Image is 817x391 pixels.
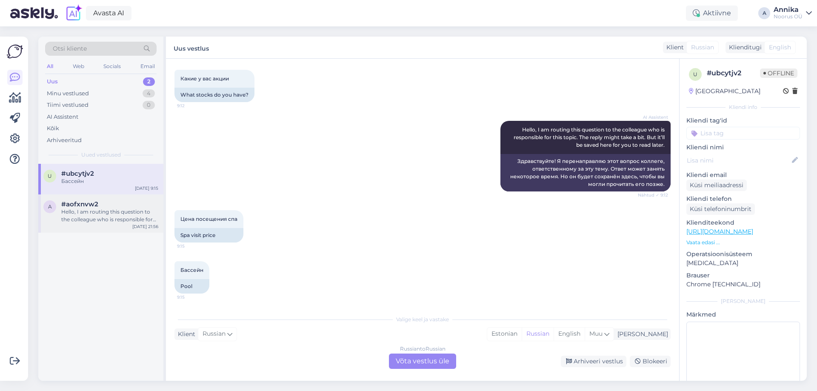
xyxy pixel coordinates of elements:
[693,71,697,77] span: u
[636,114,668,120] span: AI Assistent
[663,43,684,52] div: Klient
[177,103,209,109] span: 9:12
[630,356,671,367] div: Blokeeri
[769,43,791,52] span: English
[774,6,812,20] a: AnnikaNoorus OÜ
[554,328,585,340] div: English
[561,356,626,367] div: Arhiveeri vestlus
[47,89,89,98] div: Minu vestlused
[686,180,747,191] div: Küsi meiliaadressi
[47,124,59,133] div: Kõik
[139,61,157,72] div: Email
[514,126,666,148] span: Hello, I am routing this question to the colleague who is responsible for this topic. The reply m...
[143,77,155,86] div: 2
[686,280,800,289] p: Chrome [TECHNICAL_ID]
[143,101,155,109] div: 0
[686,116,800,125] p: Kliendi tag'id
[47,113,78,121] div: AI Assistent
[500,154,671,191] div: Здравствуйте! Я перенаправляю этот вопрос коллеге, ответственному за эту тему. Ответ может занять...
[174,42,209,53] label: Uus vestlus
[81,151,121,159] span: Uued vestlused
[7,43,23,60] img: Askly Logo
[636,192,668,198] span: Nähtud ✓ 9:12
[174,330,195,339] div: Klient
[487,328,522,340] div: Estonian
[61,200,98,208] span: #aofxnvw2
[174,316,671,323] div: Valige keel ja vastake
[61,177,158,185] div: Бассейн
[61,208,158,223] div: Hello, I am routing this question to the colleague who is responsible for this topic. The reply m...
[48,203,52,210] span: a
[707,68,760,78] div: # ubcytjv2
[686,127,800,140] input: Lisa tag
[686,228,753,235] a: [URL][DOMAIN_NAME]
[687,156,790,165] input: Lisa nimi
[686,297,800,305] div: [PERSON_NAME]
[614,330,668,339] div: [PERSON_NAME]
[180,75,229,82] span: Какие у вас акции
[758,7,770,19] div: A
[686,259,800,268] p: [MEDICAL_DATA]
[686,171,800,180] p: Kliendi email
[774,6,803,13] div: Annika
[686,239,800,246] p: Vaata edasi ...
[177,243,209,249] span: 9:15
[400,345,446,353] div: Russian to Russian
[71,61,86,72] div: Web
[686,203,755,215] div: Küsi telefoninumbrit
[53,44,87,53] span: Otsi kliente
[686,103,800,111] div: Kliendi info
[589,330,603,337] span: Muu
[174,228,243,243] div: Spa visit price
[686,143,800,152] p: Kliendi nimi
[522,328,554,340] div: Russian
[48,173,52,179] span: u
[47,101,89,109] div: Tiimi vestlused
[760,68,797,78] span: Offline
[686,250,800,259] p: Operatsioonisüsteem
[691,43,714,52] span: Russian
[61,170,94,177] span: #ubcytjv2
[174,88,254,102] div: What stocks do you have?
[143,89,155,98] div: 4
[689,87,760,96] div: [GEOGRAPHIC_DATA]
[726,43,762,52] div: Klienditugi
[177,294,209,300] span: 9:15
[65,4,83,22] img: explore-ai
[686,6,738,21] div: Aktiivne
[203,329,226,339] span: Russian
[180,267,203,273] span: Бассейн
[45,61,55,72] div: All
[389,354,456,369] div: Võta vestlus üle
[132,223,158,230] div: [DATE] 21:56
[47,77,58,86] div: Uus
[774,13,803,20] div: Noorus OÜ
[686,271,800,280] p: Brauser
[686,194,800,203] p: Kliendi telefon
[102,61,123,72] div: Socials
[180,216,237,222] span: Цена посещения спа
[135,185,158,191] div: [DATE] 9:15
[86,6,131,20] a: Avasta AI
[686,310,800,319] p: Märkmed
[47,136,82,145] div: Arhiveeritud
[686,218,800,227] p: Klienditeekond
[174,279,209,294] div: Pool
